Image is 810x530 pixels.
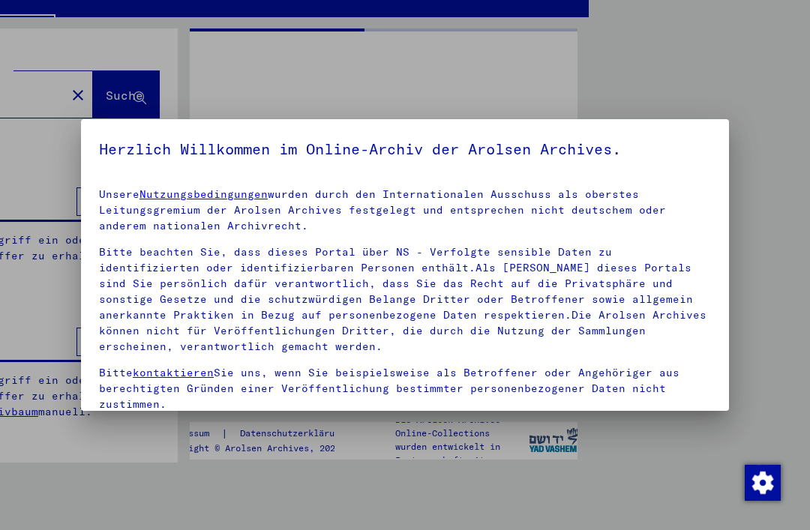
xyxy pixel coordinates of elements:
[133,366,214,379] a: kontaktieren
[99,137,711,161] h5: Herzlich Willkommen im Online-Archiv der Arolsen Archives.
[99,244,711,355] p: Bitte beachten Sie, dass dieses Portal über NS - Verfolgte sensible Daten zu identifizierten oder...
[99,365,711,412] p: Bitte Sie uns, wenn Sie beispielsweise als Betroffener oder Angehöriger aus berechtigten Gründen ...
[139,187,268,201] a: Nutzungsbedingungen
[99,187,711,234] p: Unsere wurden durch den Internationalen Ausschuss als oberstes Leitungsgremium der Arolsen Archiv...
[745,465,781,501] img: Zustimmung ändern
